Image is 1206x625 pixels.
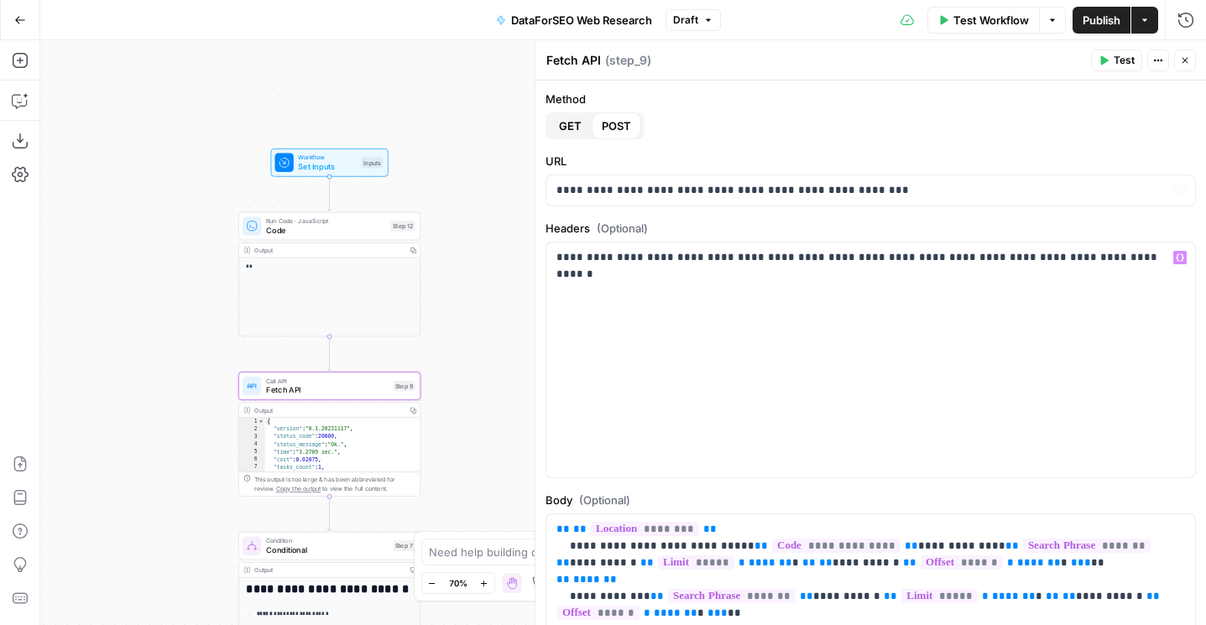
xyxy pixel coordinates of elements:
span: Fetch API [266,384,389,396]
span: GET [559,117,582,134]
span: Workflow [298,153,356,162]
label: Body [546,492,1196,508]
g: Edge from start to step_12 [328,177,332,211]
div: 5 [239,448,265,456]
div: Step 7 [393,540,415,551]
button: Test Workflow [927,7,1039,34]
g: Edge from step_9 to step_7 [328,497,332,531]
label: Headers [546,220,1196,237]
span: Test [1114,53,1135,68]
span: Copy the output [276,485,321,492]
div: Output [254,405,403,414]
span: Draft [673,13,698,28]
textarea: Fetch API [546,52,601,69]
span: Call API [266,376,389,385]
span: DataForSEO Web Research [511,12,652,29]
div: This output is too large & has been abbreviated for review. to view the full content. [254,475,415,493]
label: URL [546,153,1196,169]
button: DataForSEO Web Research [486,7,662,34]
button: Draft [666,9,721,31]
div: 7 [239,464,265,471]
span: Publish [1083,12,1120,29]
span: Toggle code folding, rows 1 through 75 [258,418,264,425]
div: 2 [239,425,265,433]
div: Step 9 [393,381,415,392]
div: Run Code · JavaScriptCodeStep 12Output** [238,212,420,337]
span: Code [266,224,386,236]
span: (Optional) [597,220,648,237]
button: GET [549,112,592,139]
span: Run Code · JavaScript [266,216,386,226]
span: 70% [449,576,467,590]
div: 6 [239,456,265,463]
g: Edge from step_12 to step_9 [328,336,332,371]
div: 3 [239,433,265,440]
span: Set Inputs [298,161,356,173]
button: Test [1091,49,1142,71]
div: 1 [239,418,265,425]
span: ( step_9 ) [605,52,651,69]
label: Method [546,91,1196,107]
div: Output [254,246,403,255]
div: Output [254,565,403,575]
div: 4 [239,440,265,448]
button: Publish [1073,7,1130,34]
span: (Optional) [579,492,630,508]
div: Step 12 [390,221,415,232]
div: WorkflowSet InputsInputs [238,148,420,177]
div: Inputs [361,158,383,169]
span: Condition [266,536,389,545]
span: Conditional [266,544,389,556]
span: POST [602,117,631,134]
div: Call APIFetch APIStep 9Output{ "version":"0.1.20231117", "status_code":20000, "status_message":"O... [238,372,420,497]
span: Test Workflow [953,12,1029,29]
